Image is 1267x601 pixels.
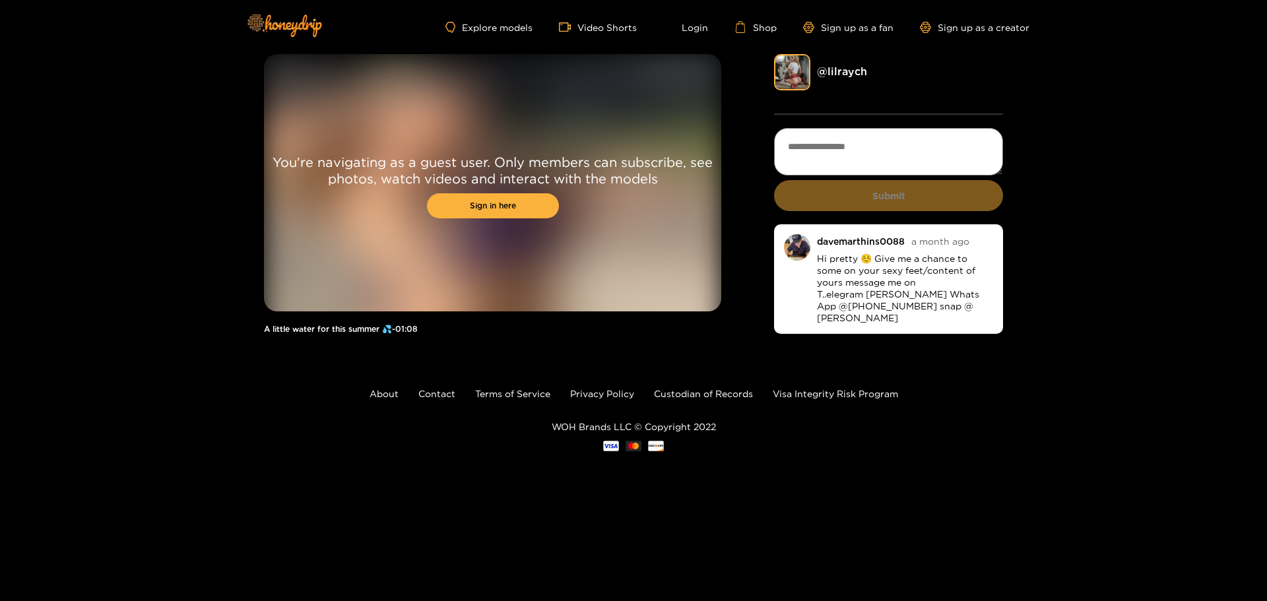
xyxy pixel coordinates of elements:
span: video-camera [559,21,577,33]
h1: A little water for this summer 💦 - 01:08 [264,325,721,334]
a: Visa Integrity Risk Program [773,389,898,398]
a: Login [663,21,708,33]
a: Video Shorts [559,21,637,33]
a: Sign in here [427,193,559,218]
a: Custodian of Records [654,389,753,398]
a: About [370,389,399,398]
a: Terms of Service [475,389,550,398]
p: You're navigating as a guest user. Only members can subscribe, see photos, watch videos and inter... [264,154,721,187]
img: lilraych [774,54,810,90]
img: o3nvo-fb_img_1731113975378.jpg [784,234,810,261]
a: Explore models [445,22,533,33]
span: a month ago [911,236,969,246]
a: Sign up as a creator [920,22,1029,33]
a: @ lilraych [817,65,867,77]
a: Contact [418,389,455,398]
a: Sign up as a fan [803,22,893,33]
a: Privacy Policy [570,389,634,398]
p: Hi pretty ☺️ Give me a chance to some on your sexy feet/content of yours message me on T..elegram... [817,253,993,324]
a: Shop [734,21,777,33]
div: davemarthins0088 [817,236,905,246]
button: Submit [774,180,1003,211]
